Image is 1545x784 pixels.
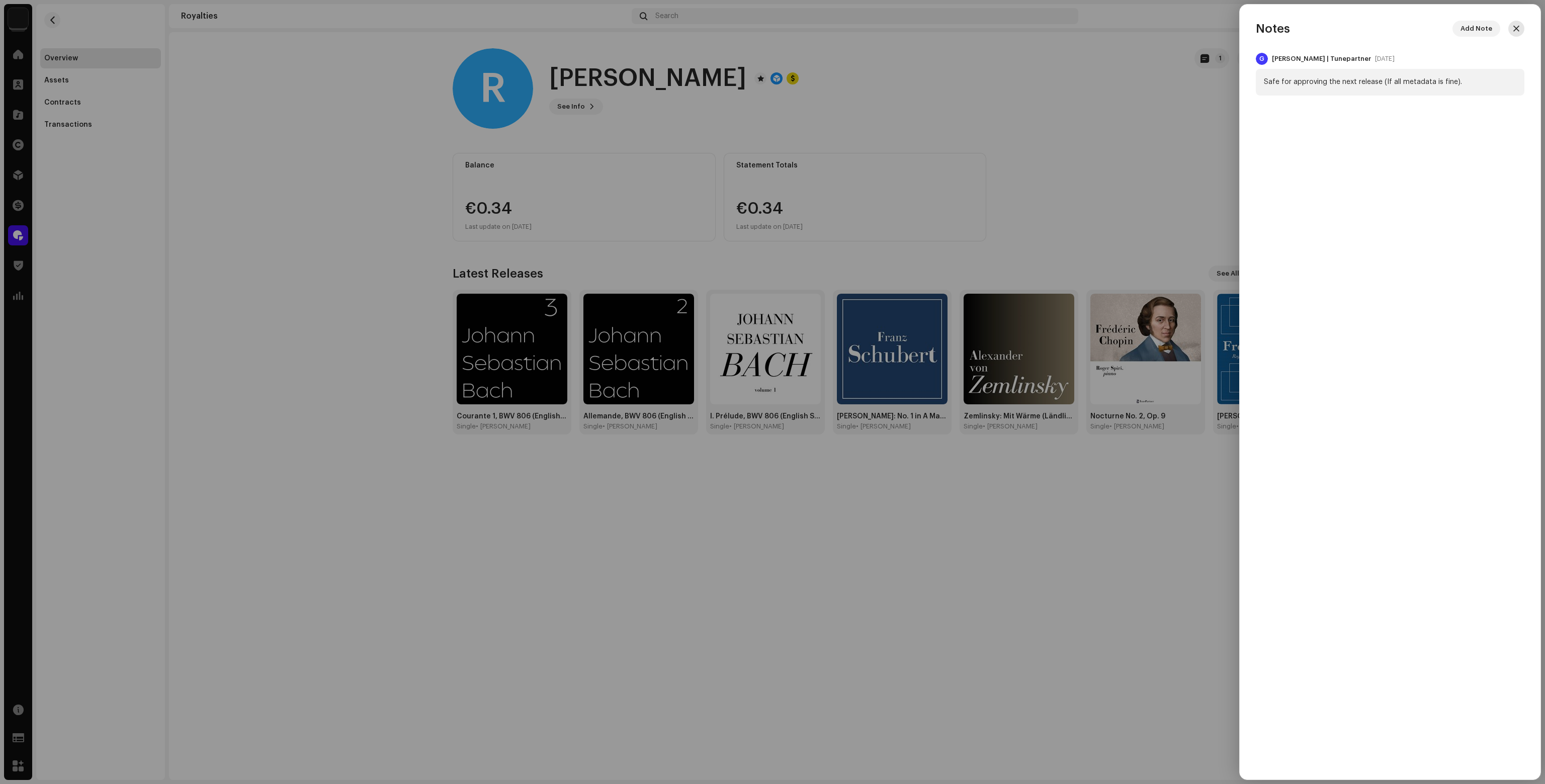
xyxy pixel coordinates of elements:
[1452,21,1500,37] button: Add Note
[1272,55,1371,63] div: [PERSON_NAME] | Tunepartner
[1375,55,1395,63] div: [DATE]
[1264,77,1516,88] div: Safe for approving the next release (If all metadata is fine).
[1256,53,1268,65] div: G
[1461,19,1492,39] span: Add Note
[1256,21,1290,37] h3: Notes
